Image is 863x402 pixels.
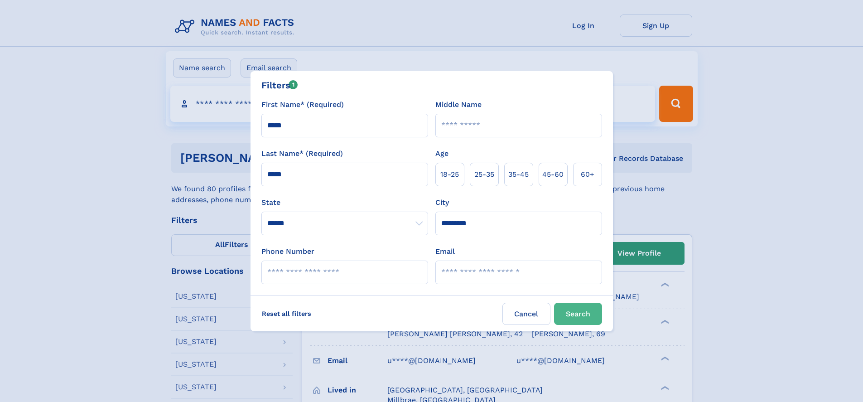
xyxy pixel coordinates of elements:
label: Reset all filters [256,303,317,325]
label: Age [435,148,448,159]
span: 25‑35 [474,169,494,180]
label: City [435,197,449,208]
label: Middle Name [435,99,482,110]
label: First Name* (Required) [261,99,344,110]
label: Last Name* (Required) [261,148,343,159]
label: Cancel [502,303,550,325]
label: Phone Number [261,246,314,257]
span: 45‑60 [542,169,564,180]
span: 35‑45 [508,169,529,180]
div: Filters [261,78,298,92]
button: Search [554,303,602,325]
label: Email [435,246,455,257]
label: State [261,197,428,208]
span: 18‑25 [440,169,459,180]
span: 60+ [581,169,594,180]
